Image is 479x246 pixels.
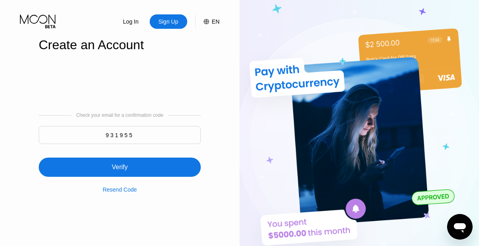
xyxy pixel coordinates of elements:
[103,177,137,193] div: Resend Code
[150,14,187,29] div: Sign Up
[195,14,220,29] div: EN
[447,214,473,240] iframe: Button to launch messaging window
[112,14,150,29] div: Log In
[112,163,128,171] div: Verify
[39,38,201,52] div: Create an Account
[122,18,139,26] div: Log In
[212,18,220,25] div: EN
[39,126,201,144] input: 000000
[76,112,163,118] div: Check your email for a confirmation code
[39,148,201,177] div: Verify
[103,186,137,193] div: Resend Code
[158,18,179,26] div: Sign Up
